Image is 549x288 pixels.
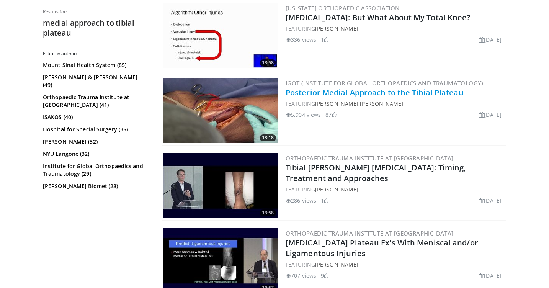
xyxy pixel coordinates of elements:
[286,237,478,259] a: [MEDICAL_DATA] Plateau Fx's With Meniscal and/or Ligamentous Injuries
[163,153,278,218] img: 1bbccb6a-10f2-4018-bd7a-98cec5523750.300x170_q85_crop-smart_upscale.jpg
[260,134,276,141] span: 13:18
[325,111,336,119] li: 87
[315,261,358,268] a: [PERSON_NAME]
[43,182,148,190] a: [PERSON_NAME] Biomet (28)
[260,59,276,66] span: 13:58
[43,9,150,15] p: Results for:
[43,138,148,146] a: [PERSON_NAME] (32)
[43,51,150,57] h3: Filter by author:
[286,272,316,280] li: 707 views
[479,36,502,44] li: [DATE]
[43,61,148,69] a: Mount Sinai Health System (85)
[360,100,403,107] a: [PERSON_NAME]
[315,25,358,32] a: [PERSON_NAME]
[286,162,466,183] a: Tibial [PERSON_NAME] [MEDICAL_DATA]: Timing, Treatment and Approaches
[479,111,502,119] li: [DATE]
[286,25,505,33] div: FEATURING
[43,126,148,133] a: Hospital for Special Surgery (35)
[286,260,505,268] div: FEATURING
[286,4,400,12] a: [US_STATE] Orthopaedic Association
[479,272,502,280] li: [DATE]
[163,3,278,68] img: 996f2e35-8113-4c7b-9ef4-e872bf998f25.300x170_q85_crop-smart_upscale.jpg
[163,153,278,218] a: 13:58
[321,272,328,280] li: 9
[321,196,328,205] li: 1
[286,87,464,98] a: Posterior Medial Approach to the Tibial Plateau
[260,209,276,216] span: 13:58
[286,100,505,108] div: FEATURING ,
[286,185,505,193] div: FEATURING
[43,162,148,178] a: Institute for Global Orthopaedics and Traumatology (29)
[479,196,502,205] li: [DATE]
[286,196,316,205] li: 286 views
[43,18,150,38] h2: medial approach to tibial plateau
[286,111,321,119] li: 5,904 views
[163,78,278,143] a: 13:18
[286,12,471,23] a: [MEDICAL_DATA]: But What About My Total Knee?
[321,36,328,44] li: 1
[286,79,484,87] a: IGOT (Institute for Global Orthopaedics and Traumatology)
[163,78,278,143] img: 5a185f62-dadc-4a59-92e5-caa08b9527c1.300x170_q85_crop-smart_upscale.jpg
[286,229,454,237] a: Orthopaedic Trauma Institute at [GEOGRAPHIC_DATA]
[163,3,278,68] a: 13:58
[43,74,148,89] a: [PERSON_NAME] & [PERSON_NAME] (49)
[315,100,358,107] a: [PERSON_NAME]
[286,154,454,162] a: Orthopaedic Trauma Institute at [GEOGRAPHIC_DATA]
[315,186,358,193] a: [PERSON_NAME]
[286,36,316,44] li: 336 views
[43,113,148,121] a: ISAKOS (40)
[43,150,148,158] a: NYU Langone (32)
[43,93,148,109] a: Orthopaedic Trauma Institute at [GEOGRAPHIC_DATA] (41)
